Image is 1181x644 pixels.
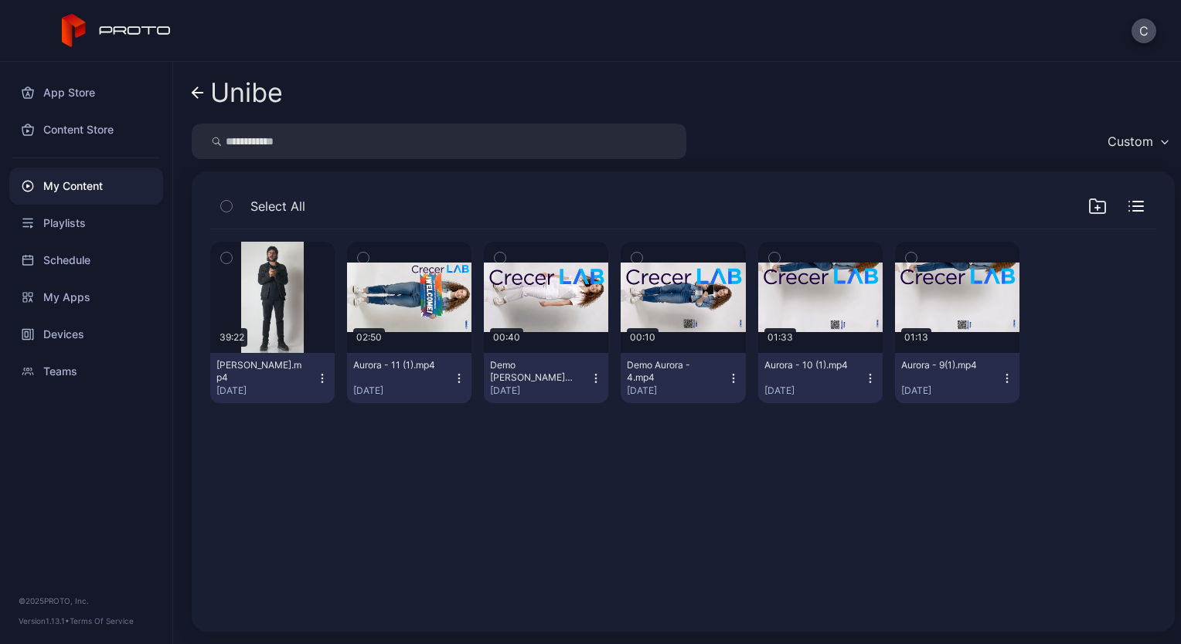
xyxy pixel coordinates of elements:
[9,168,163,205] a: My Content
[895,353,1019,403] button: Aurora - 9(1).mp4[DATE]
[70,616,134,625] a: Terms Of Service
[9,316,163,353] a: Devices
[9,205,163,242] a: Playlists
[19,616,70,625] span: Version 1.13.1 •
[9,279,163,316] a: My Apps
[627,385,727,397] div: [DATE]
[9,353,163,390] a: Teams
[627,359,712,384] div: Demo Aurora - 4.mp4
[490,359,575,384] div: Demo Aurora doctora HD.mp4
[9,242,163,279] a: Schedule
[192,74,283,111] a: Unibe
[1108,134,1153,149] div: Custom
[764,385,864,397] div: [DATE]
[764,359,849,371] div: Aurora - 10 (1).mp4
[347,353,471,403] button: Aurora - 11 (1).mp4[DATE]
[9,111,163,148] a: Content Store
[901,359,986,371] div: Aurora - 9(1).mp4
[490,385,590,397] div: [DATE]
[353,385,453,397] div: [DATE]
[210,78,283,107] div: Unibe
[1100,124,1175,159] button: Custom
[210,353,335,403] button: [PERSON_NAME].mp4[DATE]
[1132,19,1156,43] button: C
[758,353,883,403] button: Aurora - 10 (1).mp4[DATE]
[901,385,1001,397] div: [DATE]
[19,595,154,607] div: © 2025 PROTO, Inc.
[216,359,301,384] div: Eric Jimenez.mp4
[353,359,438,371] div: Aurora - 11 (1).mp4
[621,353,745,403] button: Demo Aurora - 4.mp4[DATE]
[484,353,608,403] button: Demo [PERSON_NAME] HD.mp4[DATE]
[9,74,163,111] a: App Store
[250,197,305,215] span: Select All
[216,385,316,397] div: [DATE]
